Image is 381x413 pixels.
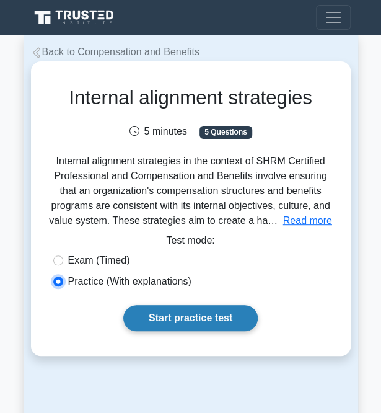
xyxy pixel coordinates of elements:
[46,86,336,109] h1: Internal alignment strategies
[129,126,186,136] span: 5 minutes
[68,274,191,289] label: Practice (With explanations)
[283,213,332,228] button: Read more
[68,253,130,268] label: Exam (Timed)
[49,156,330,226] span: Internal alignment strategies in the context of SHRM Certified Professional and Compensation and ...
[31,47,199,57] a: Back to Compensation and Benefits
[46,233,336,253] div: Test mode:
[123,305,258,331] a: Start practice test
[199,126,252,138] span: 5 Questions
[316,5,351,30] button: Toggle navigation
